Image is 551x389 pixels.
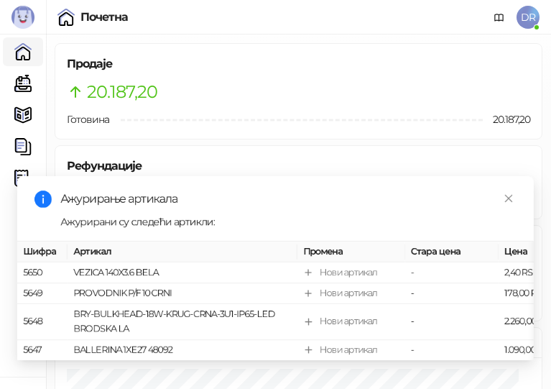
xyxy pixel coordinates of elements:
[68,262,297,283] td: VEZICA 140X3.6 BELA
[488,6,511,29] a: Документација
[517,6,540,29] span: DR
[68,242,297,262] th: Артикал
[483,111,530,127] span: 20.187,20
[320,343,377,357] div: Нови артикал
[68,340,297,361] td: BALLERINA 1XE27 48092
[67,113,109,126] span: Готовина
[17,340,68,361] td: 5647
[17,305,68,340] td: 5648
[67,55,530,73] h5: Продаје
[68,305,297,340] td: BRY-BULKHEAD-18W-KRUG-CRNA-3U1-IP65-LED BRODSKA LA
[405,340,499,361] td: -
[11,6,34,29] img: Logo
[297,242,405,262] th: Промена
[320,287,377,301] div: Нови артикал
[34,191,52,208] span: info-circle
[87,78,157,106] span: 20.187,20
[17,284,68,305] td: 5649
[80,12,128,23] div: Почетна
[405,262,499,283] td: -
[67,157,530,175] h5: Рефундације
[501,191,517,206] a: Close
[320,315,377,329] div: Нови артикал
[60,214,517,229] div: Ажурирани су следећи артикли:
[405,284,499,305] td: -
[320,265,377,280] div: Нови артикал
[17,242,68,262] th: Шифра
[68,284,297,305] td: PROVODNIK P/F 10 CRNI
[504,193,514,203] span: close
[60,191,517,208] div: Ажурирање артикала
[405,305,499,340] td: -
[405,242,499,262] th: Стара цена
[17,262,68,283] td: 5650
